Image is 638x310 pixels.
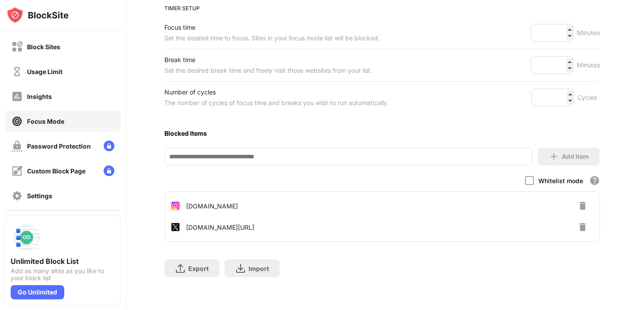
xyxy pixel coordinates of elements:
img: push-block-list.svg [11,221,43,253]
div: Export [188,265,209,272]
img: logo-blocksite.svg [6,6,69,24]
img: lock-menu.svg [104,165,114,176]
img: insights-off.svg [12,91,23,102]
div: Focus Mode [27,118,64,125]
div: Whitelist mode [538,177,583,184]
div: Number of cycles [164,87,389,98]
div: Custom Block Page [27,167,86,175]
div: TIMER SETUP [164,5,599,12]
div: Break time [164,55,372,65]
img: lock-menu.svg [104,141,114,151]
div: Cycles [577,92,600,103]
img: settings-off.svg [12,190,23,201]
img: delete-button.svg [577,200,588,211]
div: Focus time [164,22,380,33]
div: Unlimited Block List [11,257,115,266]
img: block-off.svg [12,41,23,52]
div: Block Sites [27,43,60,51]
div: Minutes [577,60,600,71]
div: Set the desired break time and freely visit those websites from your list. [164,65,372,76]
img: time-usage-off.svg [12,66,23,77]
div: Insights [27,93,52,100]
div: [DOMAIN_NAME] [186,202,238,210]
div: Add Item [562,153,589,160]
img: delete-button.svg [577,222,588,232]
div: Settings [27,192,52,200]
img: focus-on.svg [12,116,23,127]
div: Password Protection [27,142,91,150]
div: [DOMAIN_NAME][URL] [186,224,254,231]
div: Go Unlimited [11,285,64,299]
div: Blocked Items [164,129,599,137]
div: Add as many sites as you like to your block list [11,267,115,282]
div: Usage Limit [27,68,62,75]
img: favicons [170,200,181,211]
div: The number of cycles of focus time and breaks you wish to run automatically. [164,98,389,108]
img: password-protection-off.svg [12,141,23,152]
img: favicons [170,222,181,232]
div: Set the desired time to focus. Sites in your focus mode list will be blocked. [164,33,380,43]
div: Import [249,265,269,272]
img: customize-block-page-off.svg [12,165,23,177]
div: Minutes [577,27,600,38]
